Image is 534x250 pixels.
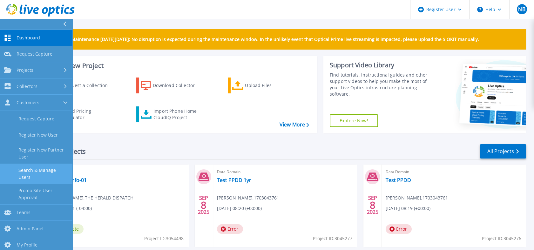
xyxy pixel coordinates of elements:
div: Support Video Library [330,61,432,69]
span: Request Capture [17,51,52,57]
p: Scheduled Maintenance [DATE][DATE]: No disruption is expected during the maintenance window. In t... [47,37,479,42]
a: Upload Files [228,78,299,93]
div: Upload Files [245,79,296,92]
span: [PERSON_NAME] , 1703043761 [217,194,279,201]
span: Data Domain [386,168,522,175]
div: Import Phone Home CloudIQ Project [153,108,203,121]
span: Data Domain [217,168,354,175]
span: Project ID: 3045277 [313,235,352,242]
h3: Start a New Project [45,62,309,69]
div: SEP 2025 [367,193,379,217]
span: [DATE] 08:19 (+00:00) [386,205,430,212]
span: Error [217,224,243,234]
span: Customers [17,100,39,105]
div: Request a Collection [63,79,114,92]
span: Dashboard [17,35,40,41]
span: Collectors [17,84,37,89]
a: Explore Now! [330,114,378,127]
span: Projects [17,67,33,73]
span: 8 [201,202,206,208]
span: [PERSON_NAME] , 1703043761 [386,194,448,201]
div: Find tutorials, instructional guides and other support videos to help you make the most of your L... [330,72,432,97]
span: 8 [370,202,375,208]
a: View More [280,122,309,128]
span: [DATE] 08:20 (+00:00) [217,205,262,212]
div: Download Collector [153,79,204,92]
div: Cloud Pricing Calculator [62,108,113,121]
a: Request a Collection [45,78,116,93]
a: Test PPDD [386,177,411,183]
span: NB [518,7,525,12]
span: Project ID: 3054498 [144,235,184,242]
div: SEP 2025 [198,193,210,217]
a: Download Collector [136,78,207,93]
span: My Profile [17,242,37,248]
span: Project ID: 3045276 [482,235,521,242]
a: All Projects [480,144,526,159]
span: Teams [17,210,30,215]
span: [PERSON_NAME] , THE HERALD DISPATCH [48,194,133,201]
a: Cloud Pricing Calculator [45,106,116,122]
a: Test PPDD 1yr [217,177,251,183]
span: Admin Panel [17,226,44,232]
span: Error [386,224,412,234]
span: Optical Prime [48,168,185,175]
